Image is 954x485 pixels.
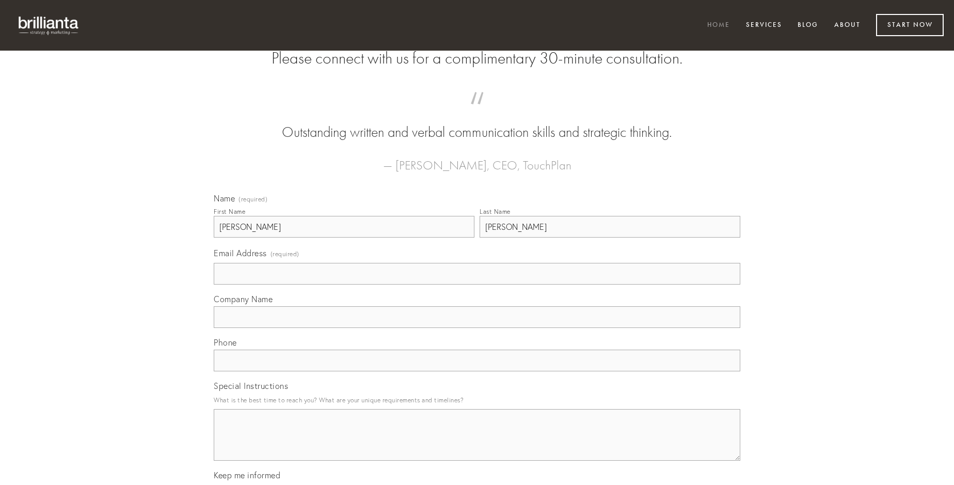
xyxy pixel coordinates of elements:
[271,247,299,261] span: (required)
[214,294,273,304] span: Company Name
[214,49,740,68] h2: Please connect with us for a complimentary 30-minute consultation.
[239,196,267,202] span: (required)
[480,208,511,215] div: Last Name
[701,17,737,34] a: Home
[214,393,740,407] p: What is the best time to reach you? What are your unique requirements and timelines?
[214,381,288,391] span: Special Instructions
[214,248,267,258] span: Email Address
[230,102,724,122] span: “
[230,143,724,176] figcaption: — [PERSON_NAME], CEO, TouchPlan
[230,102,724,143] blockquote: Outstanding written and verbal communication skills and strategic thinking.
[214,193,235,204] span: Name
[791,17,825,34] a: Blog
[214,337,237,348] span: Phone
[876,14,944,36] a: Start Now
[214,208,245,215] div: First Name
[10,10,88,40] img: brillianta - research, strategy, marketing
[214,470,280,480] span: Keep me informed
[828,17,867,34] a: About
[739,17,789,34] a: Services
